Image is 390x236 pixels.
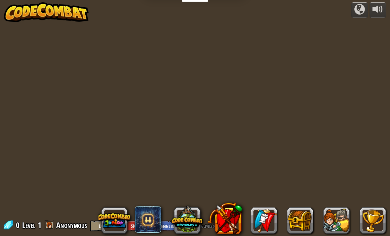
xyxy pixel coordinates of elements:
[370,2,386,18] button: Adjust volume
[56,220,87,230] span: Anonymous
[38,220,41,230] span: 1
[22,220,35,231] span: Level
[90,220,120,231] button: Log In
[16,220,21,230] span: 0
[4,2,89,22] img: CodeCombat - Learn how to code by playing a game
[351,2,368,18] button: Campaigns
